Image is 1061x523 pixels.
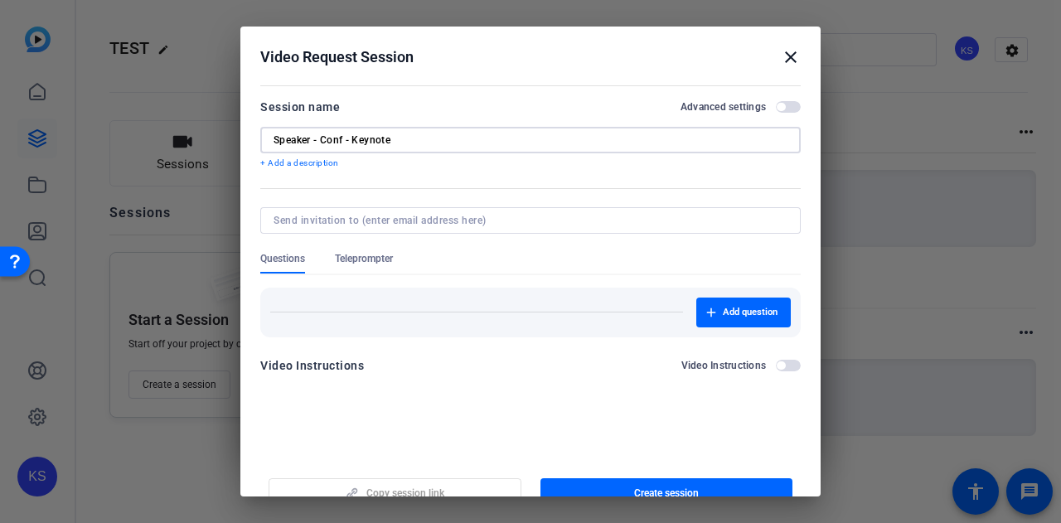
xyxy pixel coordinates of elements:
input: Send invitation to (enter email address here) [274,214,781,227]
mat-icon: close [781,47,801,67]
p: + Add a description [260,157,801,170]
div: Video Request Session [260,47,801,67]
div: Video Instructions [260,356,364,375]
span: Create session [634,487,699,500]
button: Add question [696,298,791,327]
span: Teleprompter [335,252,393,265]
h2: Advanced settings [681,100,766,114]
input: Enter Session Name [274,133,787,147]
span: Questions [260,252,305,265]
button: Create session [540,478,793,508]
div: Session name [260,97,340,117]
span: Add question [723,306,778,319]
h2: Video Instructions [681,359,767,372]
